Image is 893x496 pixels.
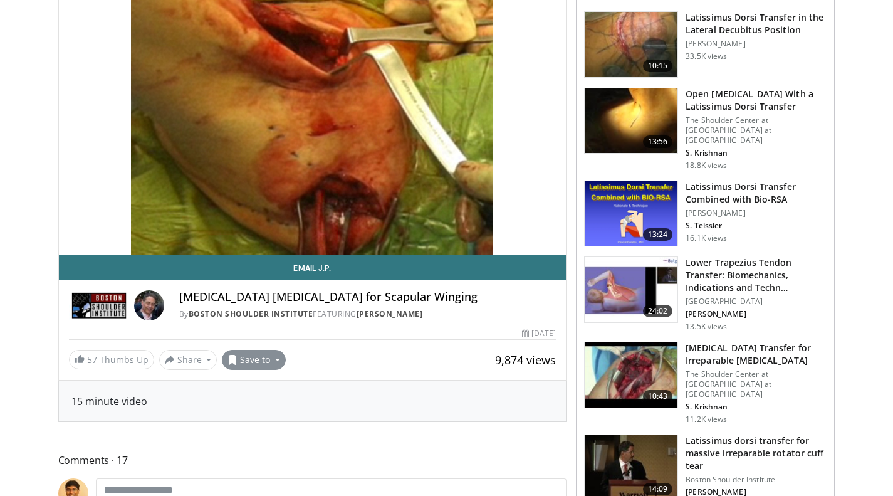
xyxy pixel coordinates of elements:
a: 57 Thumbs Up [69,350,154,369]
p: S. Teissier [686,221,827,231]
a: 10:43 [MEDICAL_DATA] Transfer for Irreparable [MEDICAL_DATA] The Shoulder Center at [GEOGRAPHIC_D... [584,342,827,425]
img: 38501_0000_3.png.150x105_q85_crop-smart_upscale.jpg [585,12,677,77]
a: 13:56 Open [MEDICAL_DATA] With a Latissimus Dorsi Transfer The Shoulder Center at [GEOGRAPHIC_DAT... [584,88,827,171]
h3: Latissimus Dorsi Transfer Combined with Bio-RSA [686,181,827,206]
img: 003f300e-98b5-4117-aead-6046ac8f096e.150x105_q85_crop-smart_upscale.jpg [585,257,677,322]
p: 16.1K views [686,233,727,243]
img: Boston Shoulder Institute [69,290,129,320]
a: [PERSON_NAME] [357,309,423,319]
p: 33.5K views [686,51,727,61]
a: 13:24 Latissimus Dorsi Transfer Combined with Bio-RSA [PERSON_NAME] S. Teissier 16.1K views [584,181,827,247]
h3: Latissimus dorsi transfer for massive irreparable rotator cuff tear [686,435,827,472]
p: S. Krishnan [686,148,827,158]
a: 10:15 Latissimus Dorsi Transfer in the Lateral Decubitus Position [PERSON_NAME] 33.5K views [584,11,827,78]
h3: Lower Trapezius Tendon Transfer: Biomechanics, Indications and Techn… [686,256,827,294]
p: The Shoulder Center at [GEOGRAPHIC_DATA] at [GEOGRAPHIC_DATA] [686,369,827,399]
h3: Open [MEDICAL_DATA] With a Latissimus Dorsi Transfer [686,88,827,113]
p: 18.8K views [686,161,727,171]
span: Comments 17 [58,452,567,468]
span: 10:15 [643,60,673,72]
p: 13.5K views [686,322,727,332]
a: Email J.P. [59,255,567,280]
span: 10:43 [643,390,673,403]
p: [PERSON_NAME] [686,309,827,319]
span: 14:09 [643,483,673,495]
p: [PERSON_NAME] [686,39,827,49]
img: 0e1bc6ad-fcf8-411c-9e25-b7d1f0109c17.png.150x105_q85_crop-smart_upscale.png [585,181,677,246]
p: 11.2K views [686,414,727,425]
a: Boston Shoulder Institute [189,309,313,319]
p: [PERSON_NAME] [686,208,827,218]
div: [DATE] [522,328,556,339]
p: Boston Shoulder Institute [686,475,827,485]
span: 13:24 [643,228,673,241]
button: Save to [222,350,286,370]
img: 38717_0000_3.png.150x105_q85_crop-smart_upscale.jpg [585,342,677,408]
p: The Shoulder Center at [GEOGRAPHIC_DATA] at [GEOGRAPHIC_DATA] [686,115,827,145]
a: 24:02 Lower Trapezius Tendon Transfer: Biomechanics, Indications and Techn… [GEOGRAPHIC_DATA] [PE... [584,256,827,332]
h3: Latissimus Dorsi Transfer in the Lateral Decubitus Position [686,11,827,36]
span: 57 [87,354,97,366]
button: Share [159,350,217,370]
span: 9,874 views [495,352,556,367]
h4: [MEDICAL_DATA] [MEDICAL_DATA] for Scapular Winging [179,290,556,304]
p: [GEOGRAPHIC_DATA] [686,297,827,307]
img: 38772_0000_3.png.150x105_q85_crop-smart_upscale.jpg [585,88,677,154]
span: 13:56 [643,135,673,148]
span: 24:02 [643,305,673,317]
img: Avatar [134,290,164,320]
div: 15 minute video [71,394,554,409]
div: By FEATURING [179,309,556,320]
p: S. Krishnan [686,402,827,412]
h3: [MEDICAL_DATA] Transfer for Irreparable [MEDICAL_DATA] [686,342,827,367]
